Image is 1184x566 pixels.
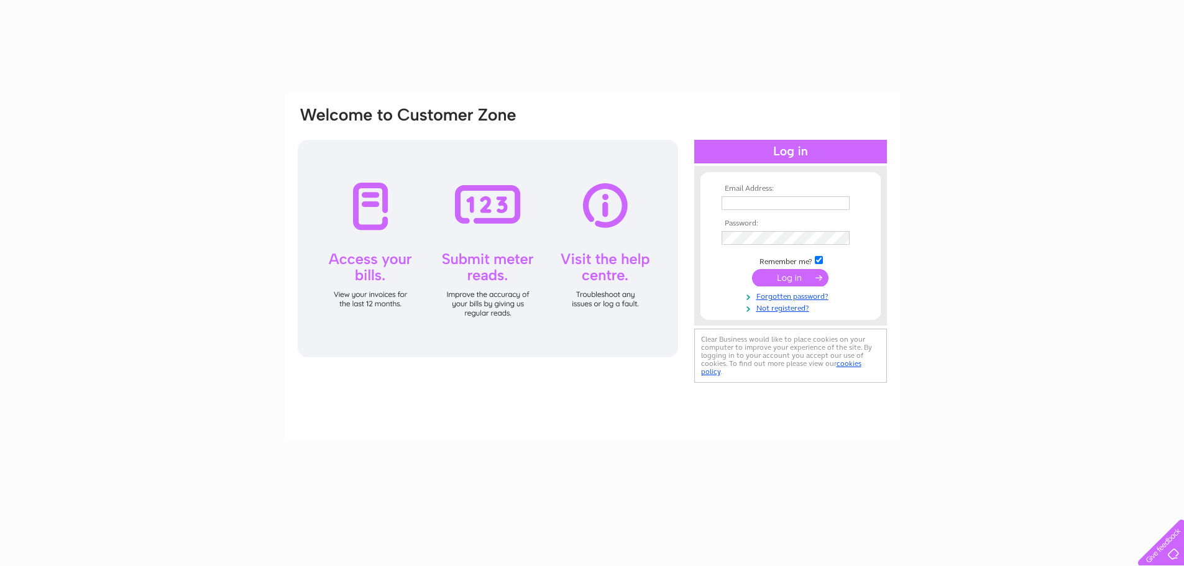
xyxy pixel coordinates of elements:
a: cookies policy [701,359,861,376]
th: Email Address: [718,185,863,193]
a: Not registered? [722,301,863,313]
a: Forgotten password? [722,290,863,301]
input: Submit [752,269,828,286]
td: Remember me? [718,254,863,267]
div: Clear Business would like to place cookies on your computer to improve your experience of the sit... [694,329,887,383]
th: Password: [718,219,863,228]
